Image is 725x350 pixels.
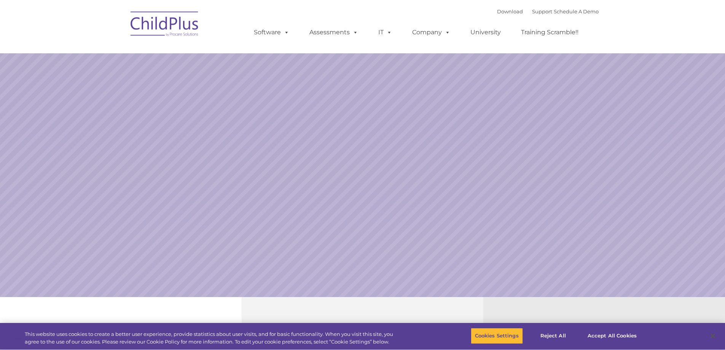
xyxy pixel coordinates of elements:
[405,25,458,40] a: Company
[497,8,599,14] font: |
[371,25,400,40] a: IT
[497,8,523,14] a: Download
[302,25,366,40] a: Assessments
[25,331,399,345] div: This website uses cookies to create a better user experience, provide statistics about user visit...
[704,328,721,344] button: Close
[471,328,523,344] button: Cookies Settings
[246,25,297,40] a: Software
[583,328,641,344] button: Accept All Cookies
[127,6,203,44] img: ChildPlus by Procare Solutions
[463,25,508,40] a: University
[513,25,586,40] a: Training Scramble!!
[532,8,552,14] a: Support
[554,8,599,14] a: Schedule A Demo
[529,328,577,344] button: Reject All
